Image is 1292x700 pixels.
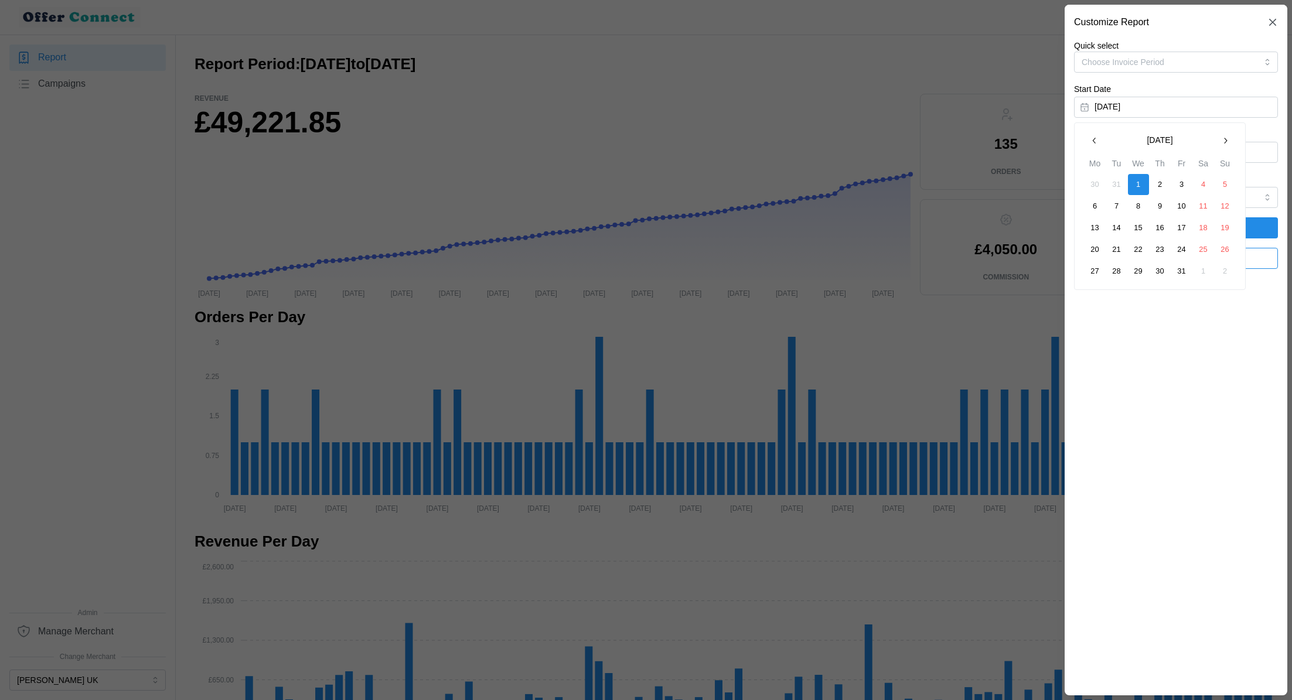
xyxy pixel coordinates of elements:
button: 2 February 2025 [1215,261,1236,282]
button: [DATE] [1074,97,1278,118]
button: [DATE] [1105,130,1215,151]
button: 24 January 2025 [1171,239,1192,260]
button: 13 January 2025 [1085,217,1106,238]
button: 16 January 2025 [1150,217,1171,238]
button: 4 January 2025 [1193,174,1214,195]
button: 29 January 2025 [1128,261,1149,282]
th: Su [1214,157,1236,174]
th: We [1127,157,1149,174]
label: Start Date [1074,83,1111,96]
button: 20 January 2025 [1085,239,1106,260]
button: 1 January 2025 [1128,174,1149,195]
button: 27 January 2025 [1085,261,1106,282]
button: 30 December 2024 [1085,174,1106,195]
button: 17 January 2025 [1171,217,1192,238]
button: 3 January 2025 [1171,174,1192,195]
button: 25 January 2025 [1193,239,1214,260]
button: 10 January 2025 [1171,196,1192,217]
th: Th [1149,157,1171,174]
button: 22 January 2025 [1128,239,1149,260]
button: 8 January 2025 [1128,196,1149,217]
button: 21 January 2025 [1106,239,1127,260]
button: 11 January 2025 [1193,196,1214,217]
th: Fr [1171,157,1192,174]
button: 15 January 2025 [1128,217,1149,238]
th: Tu [1106,157,1127,174]
button: 9 January 2025 [1150,196,1171,217]
span: Choose Invoice Period [1082,57,1164,67]
button: 31 December 2024 [1106,174,1127,195]
button: 2 January 2025 [1150,174,1171,195]
p: Quick select [1074,40,1278,52]
button: 14 January 2025 [1106,217,1127,238]
button: 26 January 2025 [1215,239,1236,260]
button: 5 January 2025 [1215,174,1236,195]
button: 19 January 2025 [1215,217,1236,238]
button: 1 February 2025 [1193,261,1214,282]
button: 23 January 2025 [1150,239,1171,260]
th: Mo [1084,157,1106,174]
button: 7 January 2025 [1106,196,1127,217]
th: Sa [1192,157,1214,174]
button: 6 January 2025 [1085,196,1106,217]
button: 12 January 2025 [1215,196,1236,217]
button: 30 January 2025 [1150,261,1171,282]
h2: Customize Report [1074,18,1149,27]
button: 31 January 2025 [1171,261,1192,282]
button: 18 January 2025 [1193,217,1214,238]
button: 28 January 2025 [1106,261,1127,282]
